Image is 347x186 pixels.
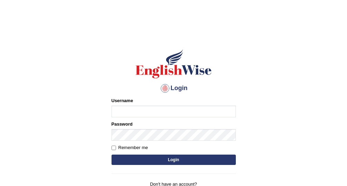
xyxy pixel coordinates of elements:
[112,121,133,127] label: Password
[112,97,133,104] label: Username
[112,155,236,165] button: Login
[112,144,148,151] label: Remember me
[112,83,236,94] h4: Login
[134,48,213,79] img: Logo of English Wise sign in for intelligent practice with AI
[112,146,116,150] input: Remember me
